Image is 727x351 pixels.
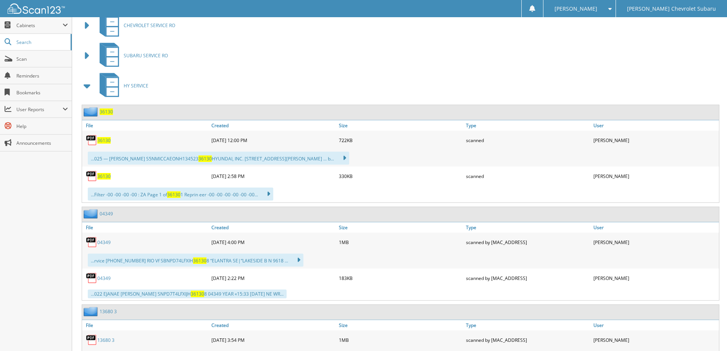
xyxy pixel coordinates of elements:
[592,320,719,330] a: User
[88,152,349,165] div: ...025 — [PERSON_NAME] S5NMICCAEONH134523 HYUNDAI, INC. [STREET_ADDRESS][PERSON_NAME] ... b...
[592,235,719,250] div: [PERSON_NAME]
[86,334,97,346] img: PDF.png
[97,173,111,180] a: 36130
[210,133,337,148] div: [DATE] 12:00 PM
[592,133,719,148] div: [PERSON_NAME]
[198,155,212,162] span: 36130
[16,123,68,129] span: Help
[464,133,592,148] div: scanned
[210,270,337,286] div: [DATE] 2:22 PM
[16,73,68,79] span: Reminders
[592,120,719,131] a: User
[95,40,168,71] a: SUBARU SERVICE RO
[84,107,100,116] img: folder2.png
[689,314,727,351] iframe: Chat Widget
[82,222,210,233] a: File
[8,3,65,14] img: scan123-logo-white.svg
[592,270,719,286] div: [PERSON_NAME]
[124,52,168,59] span: SUBARU SERVICE RO
[100,308,117,315] a: 13680 3
[210,332,337,348] div: [DATE] 3:54 PM
[88,188,273,201] div: ...Filter -00 -00 -00 -00 : ZA Page 1 of 1 Reprin eer -00 -00 -00 -00 -00 -00...
[95,71,148,101] a: HY SERVICE
[86,170,97,182] img: PDF.png
[86,134,97,146] img: PDF.png
[592,222,719,233] a: User
[97,239,111,246] a: 04349
[193,257,206,264] span: 36130
[210,320,337,330] a: Created
[627,6,716,11] span: [PERSON_NAME] Chevrolet Subaru
[16,22,63,29] span: Cabinets
[97,137,111,144] a: 36130
[464,235,592,250] div: scanned by [MAC_ADDRESS]
[100,108,113,115] a: 36130
[124,22,175,29] span: CHEVROLET SERVICE RO
[337,235,464,250] div: 1MB
[86,272,97,284] img: PDF.png
[210,222,337,233] a: Created
[337,332,464,348] div: 1MB
[16,89,68,96] span: Bookmarks
[464,332,592,348] div: scanned by [MAC_ADDRESS]
[16,106,63,113] span: User Reports
[84,307,100,316] img: folder2.png
[464,222,592,233] a: Type
[88,290,287,298] div: ...022 EJANAE [PERSON_NAME] SNPD7T4LFXIJH 8 04349 YEAR «15:33 [DATE] NE WR...
[337,168,464,184] div: 330KB
[592,332,719,348] div: [PERSON_NAME]
[555,6,597,11] span: [PERSON_NAME]
[16,39,67,45] span: Search
[464,168,592,184] div: scanned
[191,291,204,297] span: 36130
[464,270,592,286] div: scanned by [MAC_ADDRESS]
[210,168,337,184] div: [DATE] 2:58 PM
[82,120,210,131] a: File
[337,120,464,131] a: Size
[97,275,111,281] a: 04349
[210,235,337,250] div: [DATE] 4:00 PM
[210,120,337,131] a: Created
[97,337,114,343] a: 13680 3
[337,222,464,233] a: Size
[82,320,210,330] a: File
[337,133,464,148] div: 722KB
[100,210,113,217] a: 04349
[84,209,100,218] img: folder2.png
[464,120,592,131] a: Type
[592,168,719,184] div: [PERSON_NAME]
[124,82,148,89] span: HY SERVICE
[337,320,464,330] a: Size
[167,191,181,198] span: 36130
[88,254,303,267] div: ...rvice [PHONE_NUMBER] RIO Vf SBNPD74LFXIH 8 “ELANTRA SE|“LAKESIDE B N 9618 ...
[86,236,97,248] img: PDF.png
[464,320,592,330] a: Type
[337,270,464,286] div: 183KB
[16,56,68,62] span: Scan
[16,140,68,146] span: Announcements
[95,10,175,40] a: CHEVROLET SERVICE RO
